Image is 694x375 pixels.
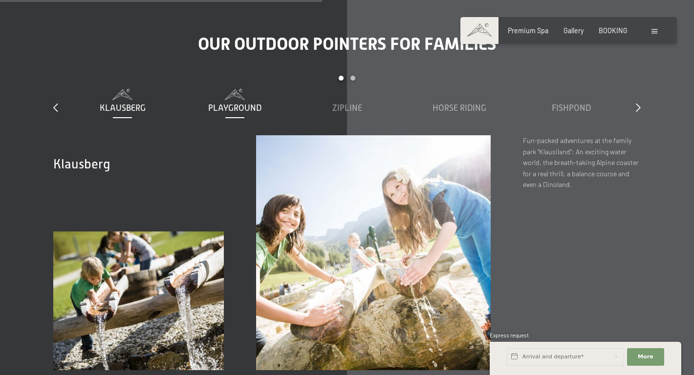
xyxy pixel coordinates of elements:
div: Carousel Page 1 (Current Slide) [339,76,344,81]
span: Express request [490,332,529,338]
button: More [627,348,664,366]
a: BOOKING [599,26,628,35]
span: More [638,353,653,361]
img: A family hotel in South Tyrol (Italy) for your children [256,135,491,370]
span: Horse riding [433,103,486,113]
span: Fishpond [552,103,591,113]
div: Carousel Page 2 [350,76,355,81]
span: Klausberg [100,103,146,113]
span: Klausberg [53,157,110,171]
img: [Translate to Englisch:] [53,231,223,370]
span: Playground [208,103,261,113]
div: Carousel Pagination [66,76,628,89]
span: Our outdoor pointers for families [198,34,496,54]
span: Zipline [332,103,362,113]
a: Premium Spa [508,26,548,35]
a: Gallery [564,26,584,35]
p: Fun-packed adventures at the family park “Klausiland”: An exciting water world, the breath-taking... [523,135,640,190]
